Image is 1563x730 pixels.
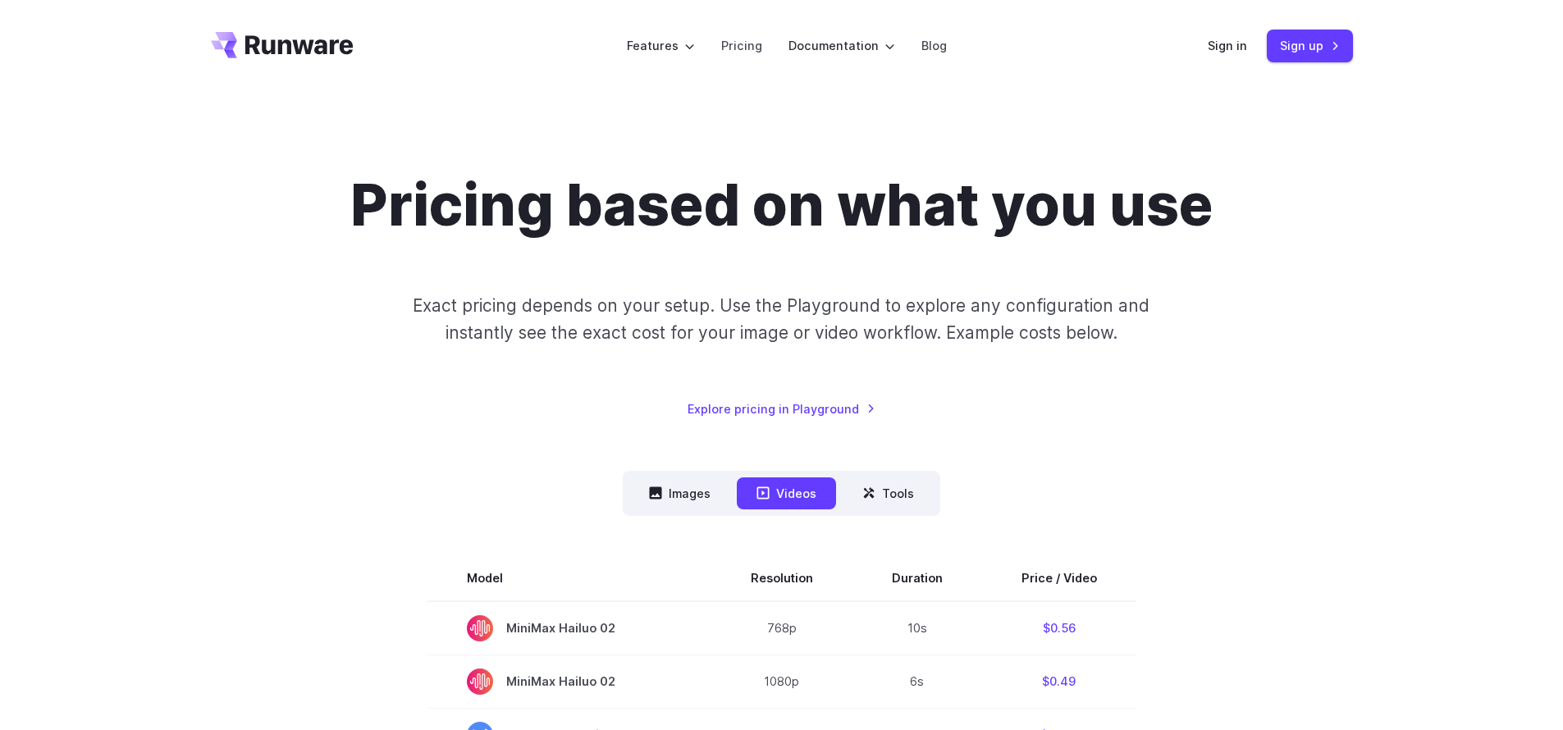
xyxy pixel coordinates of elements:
[843,477,934,509] button: Tools
[711,555,852,601] th: Resolution
[982,555,1136,601] th: Price / Video
[627,36,695,55] label: Features
[382,292,1181,347] p: Exact pricing depends on your setup. Use the Playground to explore any configuration and instantl...
[737,477,836,509] button: Videos
[721,36,762,55] a: Pricing
[711,601,852,655] td: 768p
[852,601,982,655] td: 10s
[211,32,354,58] a: Go to /
[688,399,875,418] a: Explore pricing in Playground
[921,36,947,55] a: Blog
[629,477,730,509] button: Images
[982,655,1136,708] td: $0.49
[1208,36,1247,55] a: Sign in
[982,601,1136,655] td: $0.56
[467,668,672,695] span: MiniMax Hailuo 02
[788,36,895,55] label: Documentation
[350,171,1213,240] h1: Pricing based on what you use
[852,555,982,601] th: Duration
[711,655,852,708] td: 1080p
[467,615,672,641] span: MiniMax Hailuo 02
[427,555,711,601] th: Model
[852,655,982,708] td: 6s
[1267,30,1353,62] a: Sign up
